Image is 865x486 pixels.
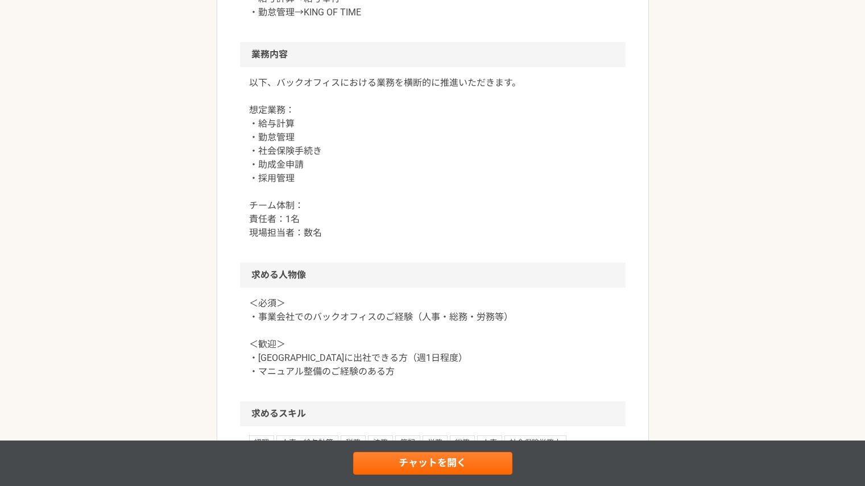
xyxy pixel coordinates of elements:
span: 人事 [477,435,502,449]
span: 総務 [450,435,475,449]
span: 経理 [249,435,274,449]
span: 労務 [423,435,448,449]
span: 簿記 [395,435,420,449]
span: 社会保険労務士 [504,435,566,449]
span: 法務 [368,435,393,449]
p: ＜必須＞ ・事業会社でのバックオフィスのご経験（人事・総務・労務等） ＜歓迎＞ ・[GEOGRAPHIC_DATA]に出社できる方（週1日程度） ・マニュアル整備のご経験のある方 [249,297,616,379]
h2: 求める人物像 [240,263,626,288]
p: 以下、バックオフィスにおける業務を横断的に推進いただきます。 想定業務： ・給与計算 ・勤怠管理 ・社会保険手続き ・助成金申請 ・採用管理 チーム体制： 責任者：1名 現場担当者：数名 [249,76,616,240]
h2: 業務内容 [240,42,626,67]
span: 人事・給与計算 [276,435,338,449]
a: チャットを開く [353,452,512,475]
h2: 求めるスキル [240,401,626,426]
span: 税務 [341,435,366,449]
